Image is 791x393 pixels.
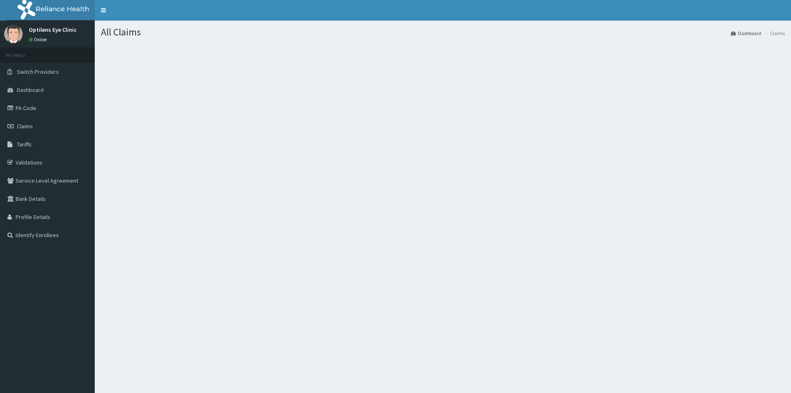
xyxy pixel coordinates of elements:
[17,122,33,130] span: Claims
[17,68,59,75] span: Switch Providers
[29,37,49,42] a: Online
[731,30,761,37] a: Dashboard
[29,27,77,33] p: Optilens Eye Clinic
[762,30,785,37] li: Claims
[101,27,785,38] h1: All Claims
[17,86,44,94] span: Dashboard
[4,25,23,43] img: User Image
[17,141,32,148] span: Tariffs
